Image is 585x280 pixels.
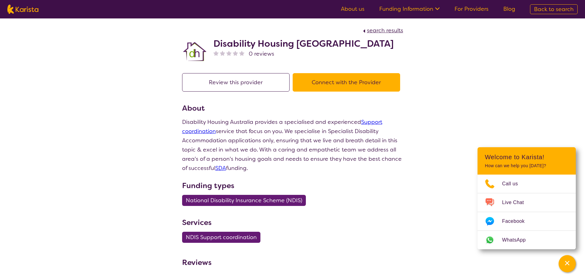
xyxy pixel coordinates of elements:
[182,254,212,268] h3: Reviews
[182,197,310,204] a: National Disability Insurance Scheme (NDIS)
[485,153,568,161] h2: Welcome to Karista!
[502,179,525,188] span: Call us
[213,38,394,49] h2: Disability Housing [GEOGRAPHIC_DATA]
[182,234,264,241] a: NDIS Support coordination
[233,50,238,56] img: nonereviewstar
[182,180,403,191] h3: Funding types
[478,147,576,249] div: Channel Menu
[239,50,244,56] img: nonereviewstar
[182,117,403,173] div: Disability Housing Australia provides a specialised and experienced service that focus on you. We...
[226,50,232,56] img: nonereviewstar
[502,235,533,245] span: WhatsApp
[182,103,403,114] h3: About
[182,73,290,92] button: Review this provider
[502,217,532,226] span: Facebook
[293,73,400,92] button: Connect with the Provider
[182,217,403,228] h3: Services
[182,118,382,135] a: Support coordination
[454,5,489,13] a: For Providers
[186,232,257,243] span: NDIS Support coordination
[379,5,440,13] a: Funding Information
[7,5,38,14] img: Karista logo
[249,49,274,58] span: 0 reviews
[182,40,207,64] img: jqzdrgaox9qen2aah4wi.png
[485,163,568,168] p: How can we help you [DATE]?
[182,79,293,86] a: Review this provider
[478,231,576,249] a: Web link opens in a new tab.
[293,79,403,86] a: Connect with the Provider
[341,5,365,13] a: About us
[367,27,403,34] span: search results
[361,27,403,34] a: search results
[530,4,578,14] a: Back to search
[502,198,531,207] span: Live Chat
[220,50,225,56] img: nonereviewstar
[503,5,515,13] a: Blog
[215,164,226,172] a: SDA
[213,50,219,56] img: nonereviewstar
[186,195,302,206] span: National Disability Insurance Scheme (NDIS)
[478,175,576,249] ul: Choose channel
[559,255,576,272] button: Channel Menu
[534,6,574,13] span: Back to search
